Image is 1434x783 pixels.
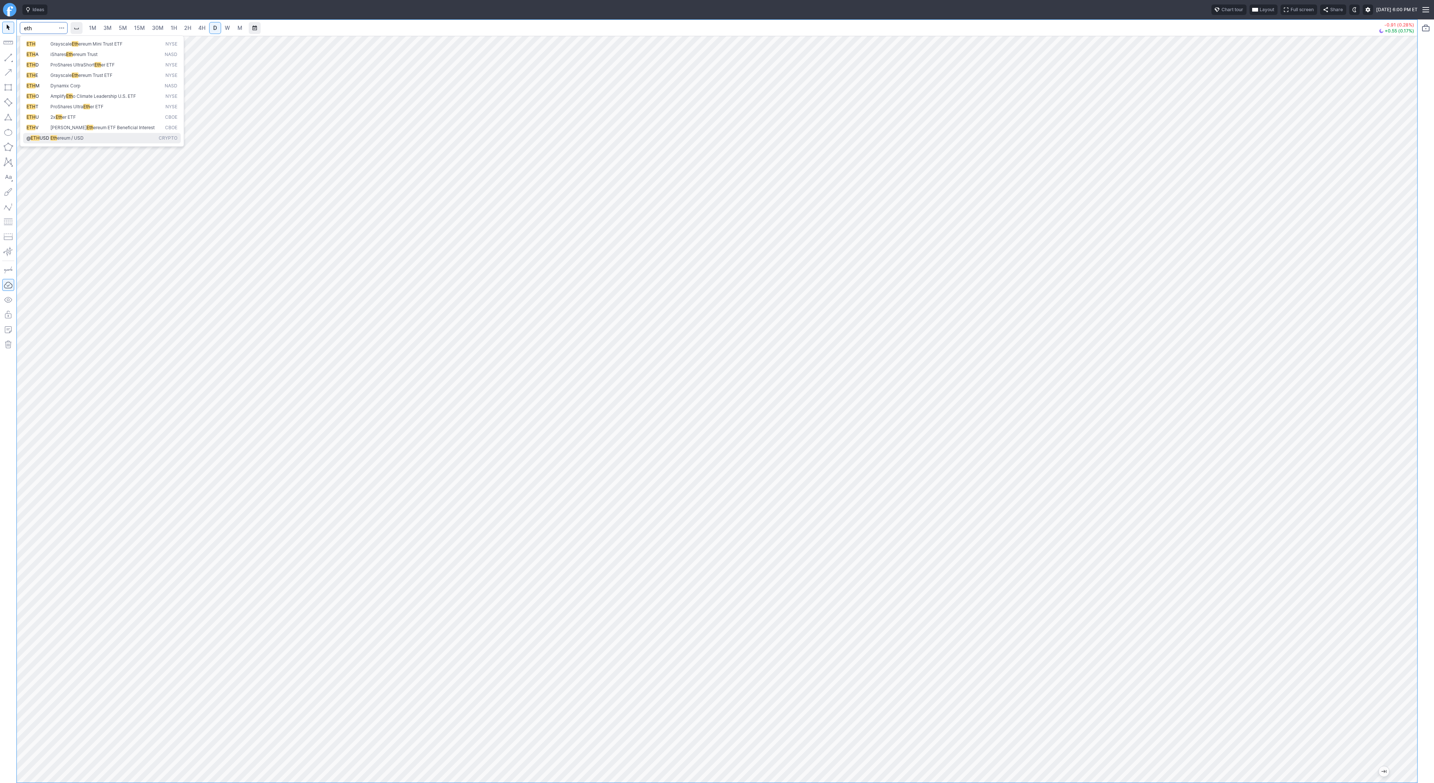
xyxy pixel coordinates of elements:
div: Search [20,35,184,147]
button: Ellipse [2,126,14,138]
button: Arrow [2,66,14,78]
span: ereum Trust [73,52,97,57]
button: Add note [2,324,14,336]
span: Eth [56,114,62,120]
span: er ETF [90,104,103,109]
span: 4H [198,25,205,31]
a: 1H [167,22,180,34]
span: Full screen [1291,6,1314,13]
span: Layout [1260,6,1274,13]
span: NYSE [165,72,177,79]
button: Layout [1250,4,1278,15]
button: Rotated rectangle [2,96,14,108]
span: E [35,72,38,78]
button: Chart tour [1211,4,1247,15]
span: NYSE [165,41,177,47]
span: CBOE [165,114,177,121]
span: Grayscale [50,41,72,47]
button: Mouse [2,22,14,34]
span: ETH [27,104,35,109]
a: 1M [86,22,100,34]
span: 1H [171,25,177,31]
span: 3M [103,25,112,31]
button: Line [2,52,14,63]
span: M [238,25,242,31]
span: Dynamix Corp [50,83,80,88]
span: 5M [119,25,127,31]
a: Finviz.com [3,3,16,16]
span: W [225,25,230,31]
span: ETH [31,135,40,141]
span: D [35,62,39,68]
span: ETH [27,52,35,57]
button: Lock drawings [2,309,14,321]
span: o Climate Leadership U.S. ETF [73,93,136,99]
a: M [234,22,246,34]
span: +0.55 (0.17%) [1385,29,1414,33]
span: ETH [27,62,35,68]
span: Eth [66,52,73,57]
span: Share [1330,6,1343,13]
a: 3M [100,22,115,34]
span: Grayscale [50,72,72,78]
span: er ETF [101,62,115,68]
button: Anchored VWAP [2,246,14,258]
button: Search [56,22,67,34]
button: Ideas [22,4,47,15]
span: O [35,93,39,99]
input: Search [20,22,68,34]
span: CBOE [165,125,177,131]
button: Remove all autosaved drawings [2,339,14,351]
button: Full screen [1281,4,1317,15]
span: ProShares Ultra [50,104,83,109]
button: Elliott waves [2,201,14,213]
span: ereum ETF Beneficial Interest [93,125,155,130]
span: ereum Trust ETF [78,72,112,78]
span: Eth [66,93,73,99]
span: Crypto [159,135,177,142]
span: A [35,52,38,57]
span: Eth [50,135,57,141]
button: Share [1320,4,1346,15]
span: NYSE [165,104,177,110]
button: Polygon [2,141,14,153]
a: 30M [149,22,167,34]
span: Ideas [32,6,44,13]
p: -0.91 (0.28%) [1379,23,1414,27]
span: 30M [152,25,164,31]
button: XABCD [2,156,14,168]
a: 15M [131,22,148,34]
button: Brush [2,186,14,198]
span: 1M [89,25,96,31]
a: W [221,22,233,34]
span: Eth [72,72,78,78]
span: 15M [134,25,145,31]
span: Eth [83,104,90,109]
button: Hide drawings [2,294,14,306]
span: NASD [165,83,177,89]
span: ETH [27,83,35,88]
button: Fibonacci retracements [2,216,14,228]
span: Eth [72,41,78,47]
button: Settings [1363,4,1373,15]
span: ETH [27,72,35,78]
span: NYSE [165,93,177,100]
span: NASD [165,52,177,58]
button: Rectangle [2,81,14,93]
span: [DATE] 6:00 PM ET [1376,6,1418,13]
button: Drawings Autosave: On [2,279,14,291]
span: 2H [184,25,191,31]
span: er ETF [62,114,76,120]
span: iShares [50,52,66,57]
span: Eth [87,125,93,130]
span: D [213,25,217,31]
span: M [35,83,40,88]
a: 5M [115,22,130,34]
span: 2x [50,114,56,120]
button: Measure [2,37,14,49]
button: Text [2,171,14,183]
span: USD [40,135,49,141]
span: Amplify [50,93,66,99]
button: Portfolio watchlist [1420,22,1432,34]
span: [PERSON_NAME] [50,125,87,130]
